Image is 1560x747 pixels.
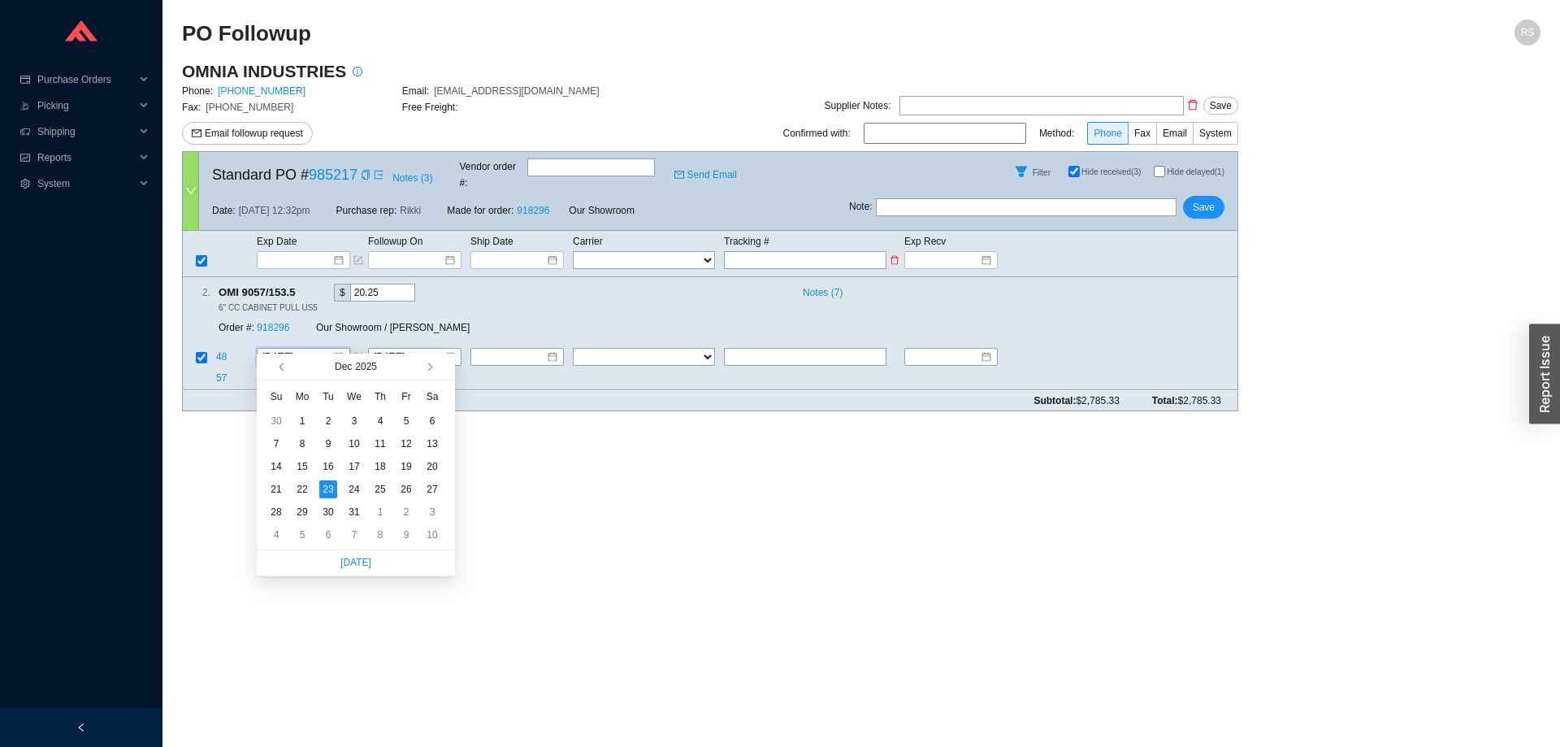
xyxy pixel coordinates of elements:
div: 5 [397,412,415,430]
td: 2026-01-02 [393,501,419,523]
td: 2025-12-20 [419,455,445,478]
span: left [76,723,86,732]
th: We [341,384,367,410]
button: Dec [335,354,352,380]
span: Fax: [182,102,201,113]
span: Vendor order # : [460,159,524,191]
span: Made for order: [447,205,513,216]
span: $2,785.33 [1178,395,1221,406]
div: 24 [345,480,363,498]
td: 2026-01-07 [341,523,367,546]
a: export [374,167,383,183]
button: delete [1184,93,1202,116]
td: 2026-01-05 [289,523,315,546]
span: Note : [849,198,873,216]
span: Email: [402,85,429,97]
div: 10 [345,435,363,453]
td: 2025-12-21 [263,478,289,501]
div: 14 [267,458,285,476]
td: 2025-12-29 [289,501,315,523]
div: Confirmed with: Method: [783,122,1238,145]
div: 16 [319,458,337,476]
span: filter [1009,165,1033,178]
span: Phone: [182,85,213,97]
td: 2025-12-09 [315,432,341,455]
td: 2026-01-08 [367,523,393,546]
span: mail [192,128,201,140]
div: 2 [319,412,337,430]
td: 2025-12-10 [341,432,367,455]
span: Our Showroom / [PERSON_NAME] [316,323,470,334]
td: 2026-01-01 [367,501,393,523]
button: mailEmail followup request [182,122,313,145]
a: 985217 [309,167,357,183]
td: 2025-11-30 [263,410,289,432]
span: System [37,171,135,197]
td: 2025-12-27 [419,478,445,501]
div: 3 [423,503,441,521]
td: 2026-01-06 [315,523,341,546]
div: 8 [371,526,389,544]
span: Exp Recv [904,236,946,247]
td: 2025-12-22 [289,478,315,501]
div: 9 [319,435,337,453]
div: 4 [267,526,285,544]
td: 2026-01-04 [263,523,289,546]
td: 2025-12-15 [289,455,315,478]
div: 25 [371,480,389,498]
span: Reports [37,145,135,171]
div: 30 [319,503,337,521]
span: Notes ( 3 ) [392,170,432,186]
span: Purchase rep: [336,202,397,219]
button: Save [1203,97,1238,115]
div: 7 [345,526,363,544]
span: Carrier [573,236,603,247]
td: 2025-12-11 [367,432,393,455]
div: Copy [361,167,370,183]
span: Order #: [219,323,254,334]
a: [DATE] [340,557,371,568]
a: mailSend Email [674,167,737,183]
div: 19 [397,458,415,476]
span: System [1199,128,1232,139]
div: 9 [397,526,415,544]
td: 2025-12-25 [367,478,393,501]
td: 2025-12-17 [341,455,367,478]
div: 1 [371,503,389,521]
td: 2025-12-07 [263,432,289,455]
div: 23 [319,480,337,498]
span: $2,785.33 [1076,395,1119,406]
div: 6 [319,526,337,544]
div: 29 [293,503,311,521]
div: 31 [345,503,363,521]
h3: OMNIA INDUSTRIES [182,60,346,83]
td: 2025-12-14 [263,455,289,478]
div: 28 [267,503,285,521]
span: Ship Date [470,236,513,247]
td: 2025-12-30 [315,501,341,523]
div: 13 [423,435,441,453]
span: Hide delayed (1) [1167,167,1224,176]
td: 2025-12-23 [315,478,341,501]
div: 1 [293,412,311,430]
div: 12 [397,435,415,453]
span: Purchase Orders [37,67,135,93]
span: info-circle [347,67,368,76]
span: RS [1521,20,1535,46]
span: Hide received (3) [1081,167,1141,176]
div: $ [334,284,350,302]
th: Su [263,384,289,410]
td: 2026-01-09 [393,523,419,546]
div: 6 [423,412,441,430]
td: 2025-12-08 [289,432,315,455]
span: 57 [216,373,227,384]
span: Followup On [368,236,422,247]
td: 2025-12-12 [393,432,419,455]
td: 2025-12-06 [419,410,445,432]
a: 918296 [257,323,289,334]
span: export [374,170,383,180]
span: Date: [212,202,236,219]
input: Hide received(3) [1068,166,1080,177]
span: Our Showroom [569,202,635,219]
div: 30 [267,412,285,430]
